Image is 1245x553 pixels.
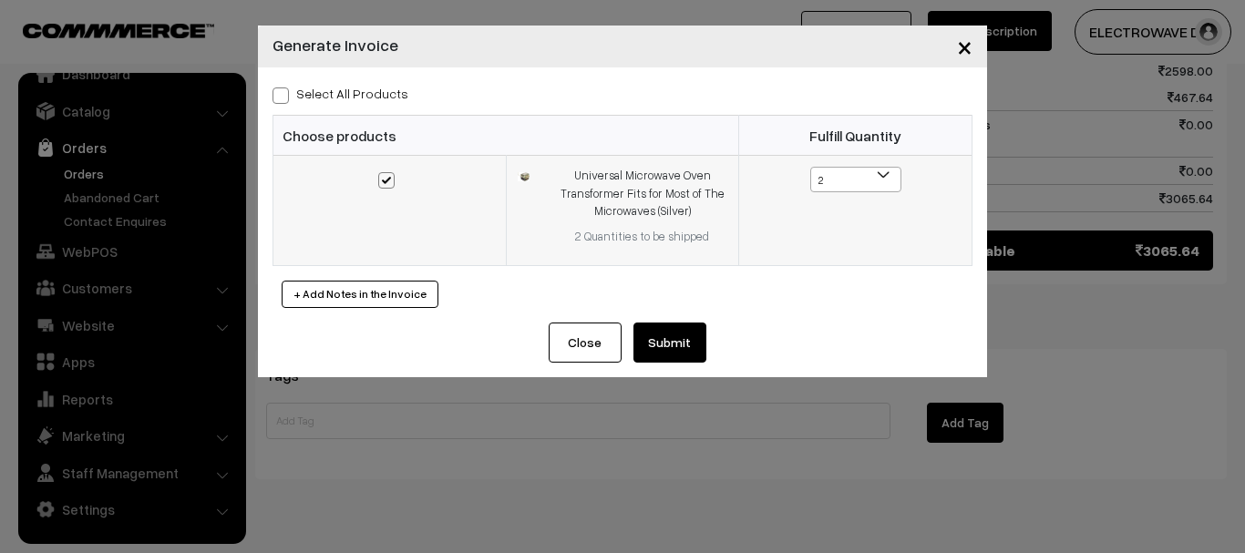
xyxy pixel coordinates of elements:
[633,323,706,363] button: Submit
[942,18,987,75] button: Close
[273,33,398,57] h4: Generate Invoice
[282,281,438,308] button: + Add Notes in the Invoice
[811,168,900,193] span: 2
[273,84,408,103] label: Select all Products
[810,167,901,192] span: 2
[549,323,622,363] button: Close
[273,116,739,156] th: Choose products
[957,29,972,63] span: ×
[739,116,972,156] th: Fulfill Quantity
[518,172,530,182] img: 1689318909469941jeiepvbRL.jpg
[557,228,727,246] div: 2 Quantities to be shipped
[557,167,727,220] div: Universal Microwave Oven Transformer Fits for Most of The Microwaves (Silver)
